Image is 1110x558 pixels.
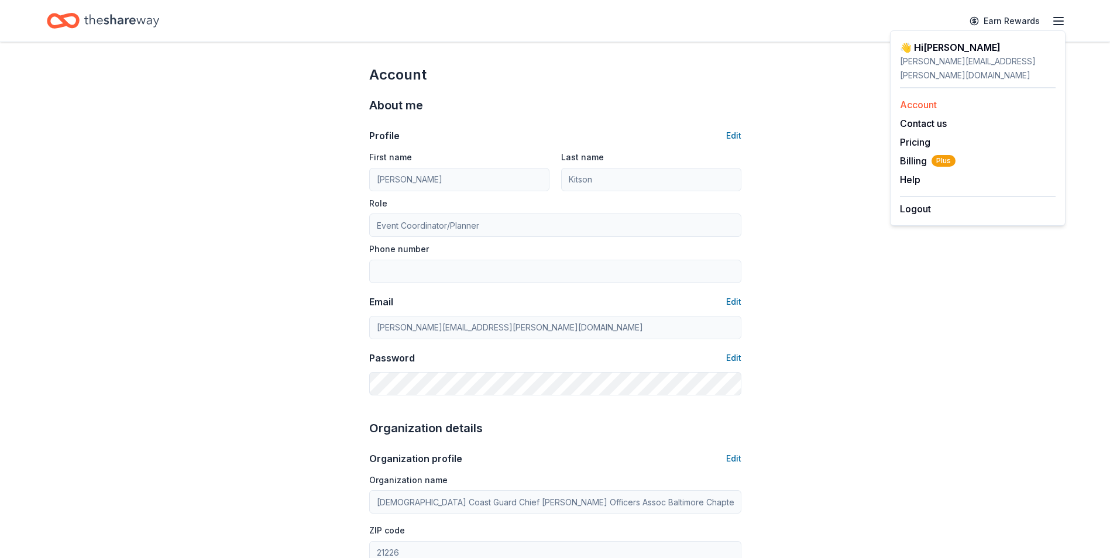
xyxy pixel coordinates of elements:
[369,129,400,143] div: Profile
[561,151,604,163] label: Last name
[900,136,930,148] a: Pricing
[900,40,1056,54] div: 👋 Hi [PERSON_NAME]
[963,11,1047,32] a: Earn Rewards
[369,525,405,536] label: ZIP code
[369,96,741,115] div: About me
[369,295,393,309] div: Email
[900,154,956,168] button: BillingPlus
[900,54,1056,82] div: [PERSON_NAME][EMAIL_ADDRESS][PERSON_NAME][DOMAIN_NAME]
[726,351,741,365] button: Edit
[369,419,741,438] div: Organization details
[369,243,429,255] label: Phone number
[900,99,937,111] a: Account
[726,452,741,466] button: Edit
[900,154,956,168] span: Billing
[900,202,931,216] button: Logout
[369,351,415,365] div: Password
[726,295,741,309] button: Edit
[900,173,920,187] button: Help
[47,7,159,35] a: Home
[900,116,947,130] button: Contact us
[369,198,387,209] label: Role
[369,151,412,163] label: First name
[932,155,956,167] span: Plus
[369,474,448,486] label: Organization name
[726,129,741,143] button: Edit
[369,452,462,466] div: Organization profile
[369,66,741,84] div: Account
